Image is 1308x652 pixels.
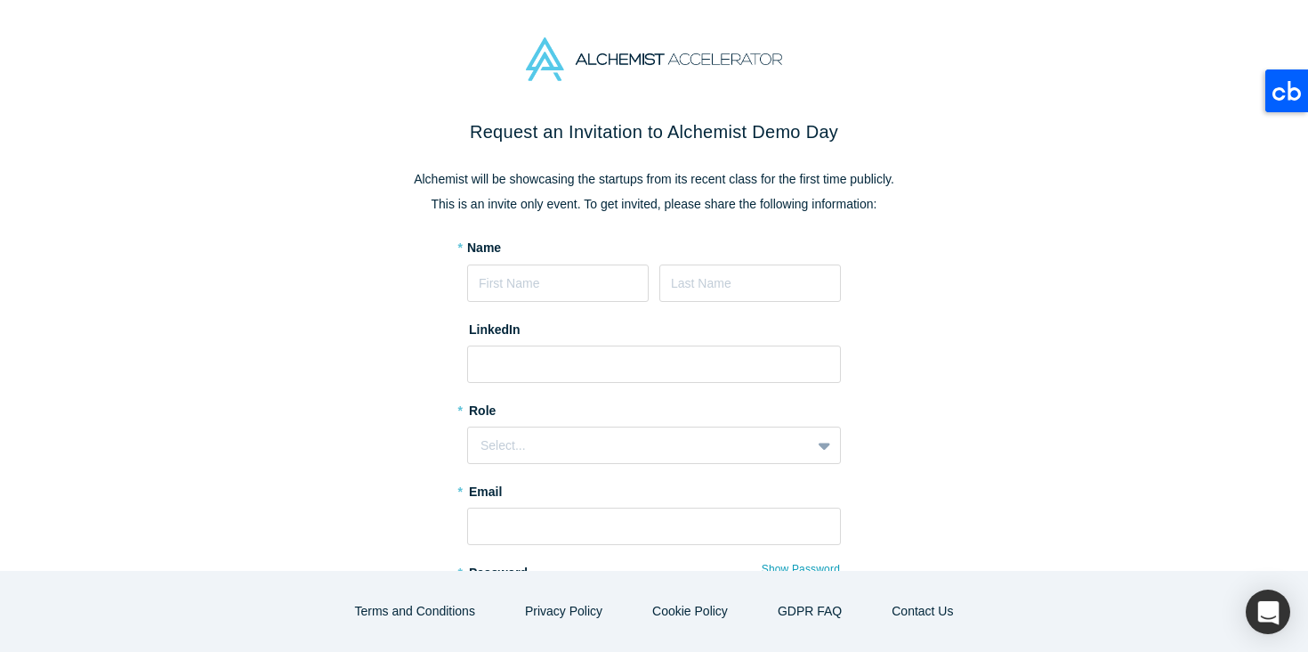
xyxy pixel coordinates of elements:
h2: Request an Invitation to Alchemist Demo Day [280,118,1028,145]
label: LinkedIn [467,314,521,339]
label: Email [467,477,841,501]
label: Role [467,395,841,420]
button: Contact Us [873,596,972,627]
button: Privacy Policy [506,596,621,627]
input: Last Name [659,265,841,302]
label: Password [467,558,841,583]
button: Terms and Conditions [336,596,494,627]
a: GDPR FAQ [759,596,860,627]
p: Alchemist will be showcasing the startups from its recent class for the first time publicly. [280,170,1028,189]
p: This is an invite only event. To get invited, please share the following information: [280,195,1028,214]
img: Alchemist Accelerator Logo [526,37,782,81]
div: Select... [480,436,798,455]
button: Cookie Policy [634,596,747,627]
input: First Name [467,265,649,302]
label: Name [467,239,501,257]
button: Show Password [761,558,841,581]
